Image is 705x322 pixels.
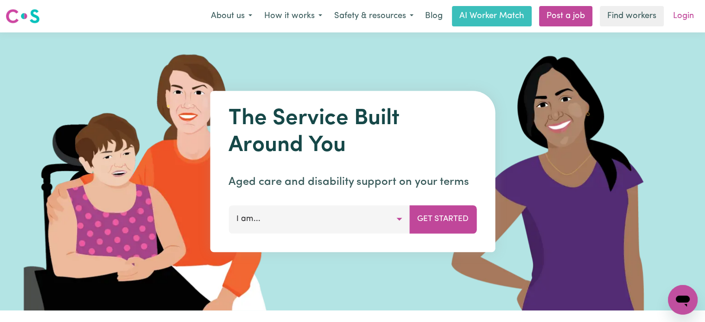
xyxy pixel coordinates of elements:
[328,6,419,26] button: Safety & resources
[667,6,699,26] a: Login
[600,6,664,26] a: Find workers
[6,8,40,25] img: Careseekers logo
[229,174,476,190] p: Aged care and disability support on your terms
[668,285,698,315] iframe: Button to launch messaging window
[419,6,448,26] a: Blog
[539,6,592,26] a: Post a job
[258,6,328,26] button: How it works
[409,205,476,233] button: Get Started
[229,106,476,159] h1: The Service Built Around You
[6,6,40,27] a: Careseekers logo
[229,205,410,233] button: I am...
[452,6,532,26] a: AI Worker Match
[205,6,258,26] button: About us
